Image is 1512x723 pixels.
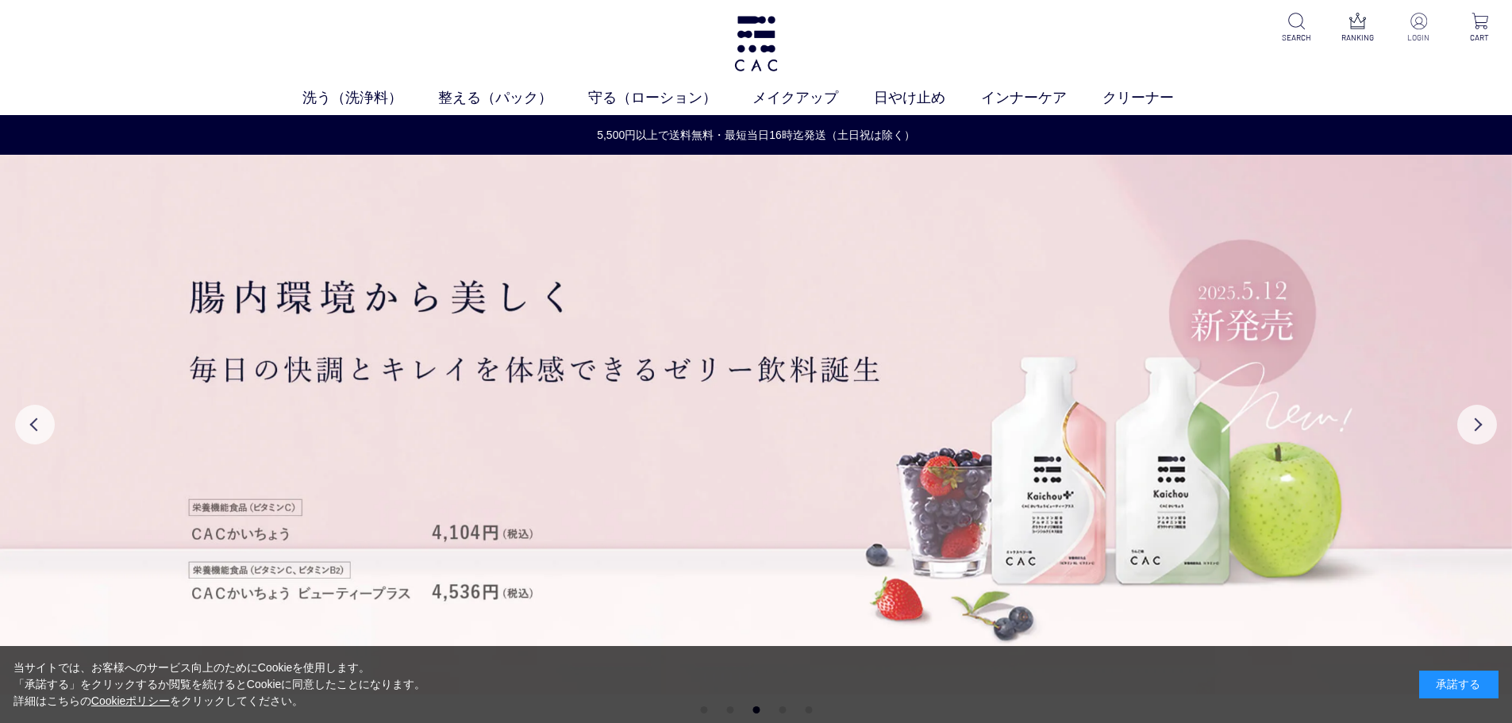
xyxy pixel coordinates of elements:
a: クリーナー [1102,87,1210,109]
a: RANKING [1338,13,1377,44]
a: LOGIN [1399,13,1438,44]
a: CART [1460,13,1499,44]
p: LOGIN [1399,32,1438,44]
a: 日やけ止め [874,87,981,109]
div: 承諾する [1419,671,1499,698]
button: Next [1457,405,1497,444]
a: 守る（ローション） [588,87,752,109]
a: 5,500円以上で送料無料・最短当日16時迄発送（土日祝は除く） [1,127,1511,144]
p: CART [1460,32,1499,44]
a: Cookieポリシー [91,694,171,707]
a: インナーケア [981,87,1102,109]
img: logo [732,16,780,71]
a: 洗う（洗浄料） [302,87,438,109]
p: RANKING [1338,32,1377,44]
div: 当サイトでは、お客様へのサービス向上のためにCookieを使用します。 「承諾する」をクリックするか閲覧を続けるとCookieに同意したことになります。 詳細はこちらの をクリックしてください。 [13,660,426,710]
button: Previous [15,405,55,444]
a: メイクアップ [752,87,874,109]
a: SEARCH [1277,13,1316,44]
a: 整える（パック） [438,87,588,109]
p: SEARCH [1277,32,1316,44]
